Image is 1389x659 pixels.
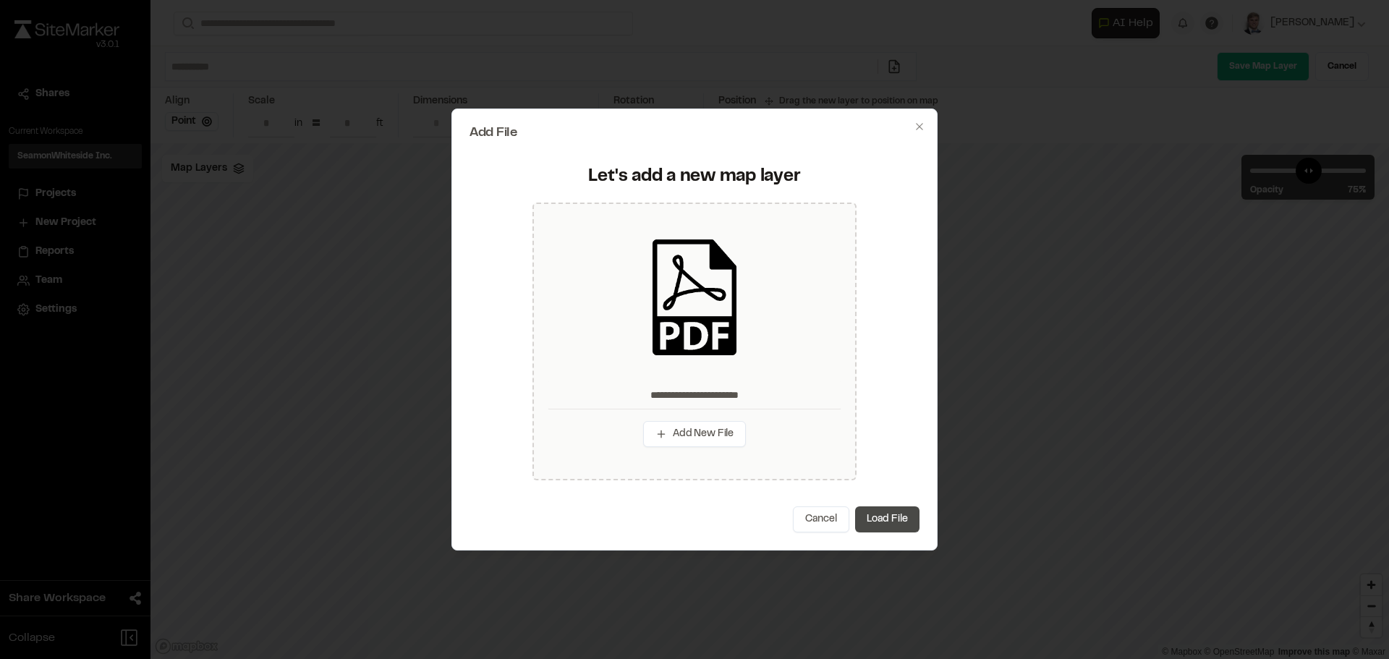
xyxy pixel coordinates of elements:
button: Add New File [643,421,746,447]
h2: Add File [470,127,919,140]
div: Add New File [532,203,857,480]
button: Cancel [793,506,849,532]
img: pdf_black_icon.png [637,239,752,355]
div: Let's add a new map layer [478,166,911,189]
button: Load File [855,506,919,532]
